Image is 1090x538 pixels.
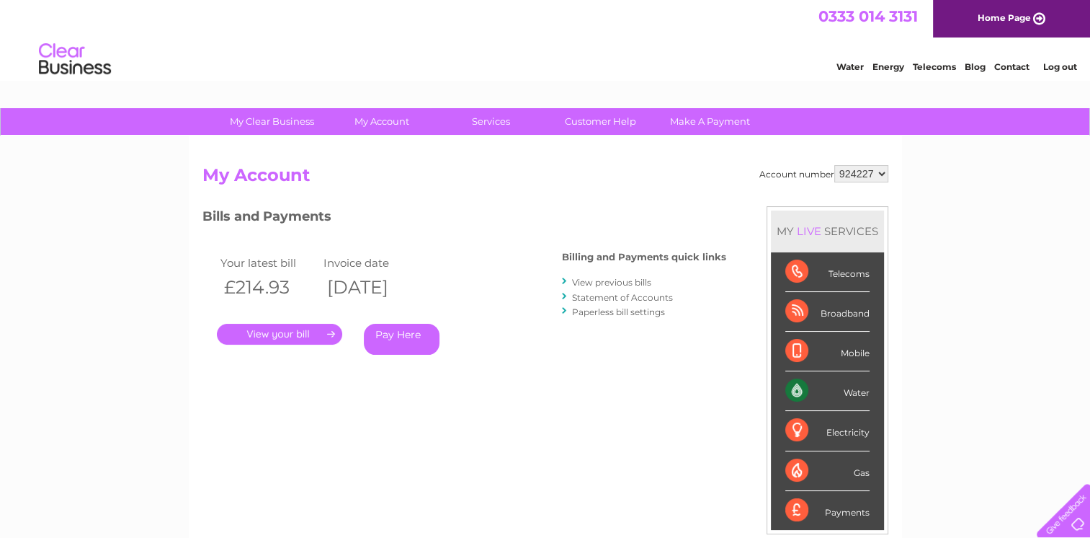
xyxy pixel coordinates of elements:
[785,252,870,292] div: Telecoms
[965,61,986,72] a: Blog
[785,451,870,491] div: Gas
[913,61,956,72] a: Telecoms
[785,371,870,411] div: Water
[213,108,331,135] a: My Clear Business
[994,61,1029,72] a: Contact
[794,224,824,238] div: LIVE
[38,38,112,81] img: logo.png
[872,61,904,72] a: Energy
[217,273,321,302] th: £214.93
[205,8,886,70] div: Clear Business is a trading name of Verastar Limited (registered in [GEOGRAPHIC_DATA] No. 3667643...
[785,332,870,371] div: Mobile
[771,211,884,252] div: MY SERVICES
[651,108,769,135] a: Make A Payment
[785,292,870,332] div: Broadband
[217,253,321,273] td: Your latest bill
[1042,61,1076,72] a: Log out
[759,165,888,182] div: Account number
[432,108,550,135] a: Services
[572,292,673,303] a: Statement of Accounts
[818,7,918,25] a: 0333 014 3131
[322,108,441,135] a: My Account
[202,165,888,193] h2: My Account
[785,491,870,530] div: Payments
[364,324,439,355] a: Pay Here
[836,61,864,72] a: Water
[320,273,424,302] th: [DATE]
[785,411,870,451] div: Electricity
[572,307,665,317] a: Paperless bill settings
[572,277,651,288] a: View previous bills
[562,252,726,263] h4: Billing and Payments quick links
[541,108,660,135] a: Customer Help
[217,324,342,345] a: .
[320,253,424,273] td: Invoice date
[202,206,726,231] h3: Bills and Payments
